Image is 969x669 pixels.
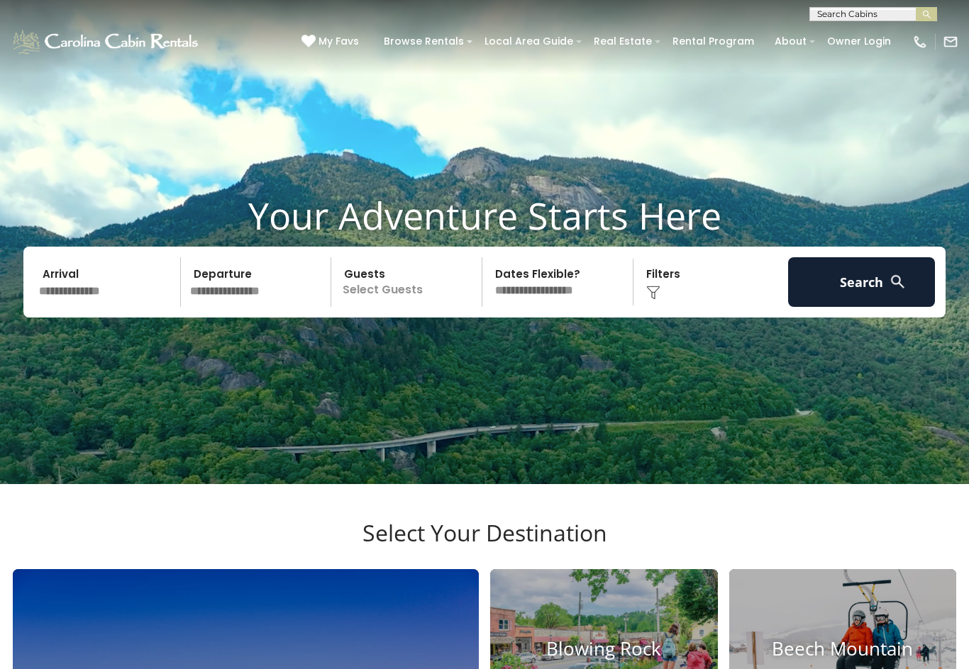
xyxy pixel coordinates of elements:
a: About [768,30,814,52]
img: phone-regular-white.png [912,34,928,50]
h4: Blowing Rock [490,638,718,660]
a: Local Area Guide [477,30,580,52]
h4: Beech Mountain [729,638,957,660]
a: Owner Login [820,30,898,52]
p: Select Guests [336,257,482,307]
h3: Select Your Destination [11,519,958,569]
img: search-regular-white.png [889,273,907,291]
a: My Favs [301,34,362,50]
span: My Favs [319,34,359,49]
h1: Your Adventure Starts Here [11,193,958,237]
a: Real Estate [587,30,659,52]
img: mail-regular-white.png [943,34,958,50]
img: White-1-1-2.png [11,28,202,56]
a: Rental Program [665,30,761,52]
a: Browse Rentals [377,30,471,52]
button: Search [788,257,935,307]
img: filter--v1.png [646,286,660,300]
